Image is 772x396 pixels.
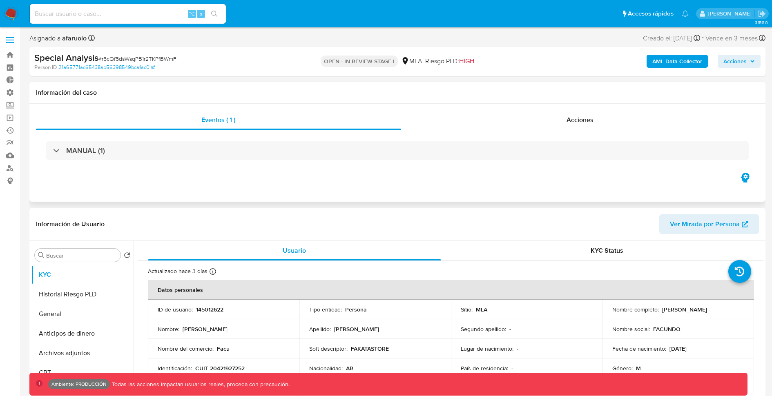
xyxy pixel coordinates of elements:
[196,306,223,313] p: 145012622
[461,345,513,352] p: Lugar de nacimiento :
[36,89,759,97] h1: Información del caso
[31,304,134,324] button: General
[110,380,290,388] p: Todas las acciones impactan usuarios reales, proceda con precaución.
[345,306,367,313] p: Persona
[669,345,687,352] p: [DATE]
[628,9,674,18] span: Accesos rápidos
[334,325,379,333] p: [PERSON_NAME]
[652,55,702,68] b: AML Data Collector
[283,246,306,255] span: Usuario
[124,252,130,261] button: Volver al orden por defecto
[708,10,754,18] p: david.garay@mercadolibre.com.co
[321,56,398,67] p: OPEN - IN REVIEW STAGE I
[148,280,754,300] th: Datos personales
[195,365,245,372] p: CUIT 20421927252
[183,325,228,333] p: [PERSON_NAME]
[309,306,342,313] p: Tipo entidad :
[36,220,105,228] h1: Información de Usuario
[189,10,195,18] span: ⌥
[591,246,623,255] span: KYC Status
[511,365,513,372] p: -
[201,115,235,125] span: Eventos ( 1 )
[217,345,230,352] p: Facu
[34,64,57,71] b: Person ID
[425,57,474,66] span: Riesgo PLD:
[148,267,208,275] p: Actualizado hace 3 días
[34,51,98,64] b: Special Analysis
[670,214,740,234] span: Ver Mirada por Persona
[659,214,759,234] button: Ver Mirada por Persona
[51,383,107,386] p: Ambiente: PRODUCCIÓN
[31,265,134,285] button: KYC
[309,325,331,333] p: Apellido :
[509,325,511,333] p: -
[66,146,105,155] h3: MANUAL (1)
[46,141,749,160] div: MANUAL (1)
[309,365,343,372] p: Nacionalidad :
[643,33,700,44] div: Creado el: [DATE]
[158,345,214,352] p: Nombre del comercio :
[476,306,487,313] p: MLA
[459,56,474,66] span: HIGH
[636,365,641,372] p: M
[567,115,594,125] span: Acciones
[612,325,650,333] p: Nombre social :
[309,345,348,352] p: Soft descriptor :
[718,55,761,68] button: Acciones
[647,55,708,68] button: AML Data Collector
[461,365,508,372] p: País de residencia :
[31,324,134,343] button: Anticipos de dinero
[702,33,704,44] span: -
[158,365,192,372] p: Identificación :
[158,306,193,313] p: ID de usuario :
[46,252,117,259] input: Buscar
[612,365,633,372] p: Género :
[206,8,223,20] button: search-icon
[158,325,179,333] p: Nombre :
[346,365,353,372] p: AR
[200,10,202,18] span: s
[31,343,134,363] button: Archivos adjuntos
[31,363,134,383] button: CBT
[705,34,758,43] span: Vence en 3 meses
[682,10,689,17] a: Notificaciones
[29,34,87,43] span: Asignado a
[30,9,226,19] input: Buscar usuario o caso...
[723,55,747,68] span: Acciones
[612,345,666,352] p: Fecha de nacimiento :
[517,345,518,352] p: -
[461,325,506,333] p: Segundo apellido :
[757,9,766,18] a: Salir
[612,306,659,313] p: Nombre completo :
[98,55,176,63] span: # r5cQf5dsWsqPB1r2TKPfBWmF
[58,64,155,71] a: 21a65771ac65438ab56398549bca1ac0
[31,285,134,304] button: Historial Riesgo PLD
[662,306,707,313] p: [PERSON_NAME]
[38,252,45,258] button: Buscar
[653,325,681,333] p: FACUNDO
[60,33,87,43] b: afaruolo
[351,345,389,352] p: FAKATASTORE
[461,306,473,313] p: Sitio :
[401,57,422,66] div: MLA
